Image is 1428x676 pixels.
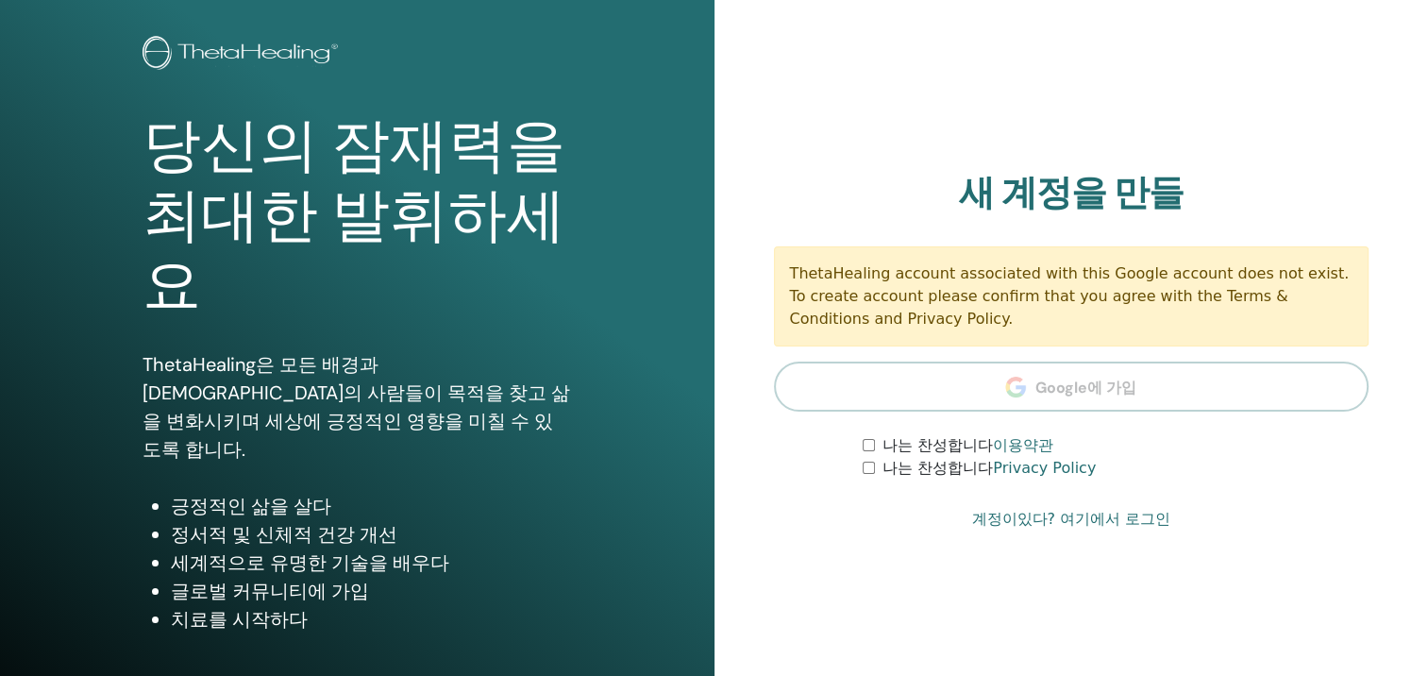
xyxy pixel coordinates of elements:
a: 계정이있다? 여기에서 로그인 [971,508,1170,531]
li: 긍정적인 삶을 살다 [171,492,571,520]
li: 치료를 시작하다 [171,605,571,634]
a: Privacy Policy [993,459,1096,477]
label: 나는 찬성합니다 [882,434,1053,457]
p: ThetaHealing은 모든 배경과 [DEMOGRAPHIC_DATA]의 사람들이 목적을 찾고 삶을 변화시키며 세상에 긍정적인 영향을 미칠 수 있도록 합니다. [143,350,571,464]
a: 이용약관 [993,436,1053,454]
h2: 새 계정을 만들 [774,172,1369,215]
li: 세계적으로 유명한 기술을 배우다 [171,549,571,577]
h1: 당신의 잠재력을 최대한 발휘하세요 [143,111,571,322]
label: 나는 찬성합니다 [882,457,1096,480]
div: ThetaHealing account associated with this Google account does not exist. To create account please... [774,246,1369,346]
li: 정서적 및 신체적 건강 개선 [171,520,571,549]
li: 글로벌 커뮤니티에 가입 [171,577,571,605]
